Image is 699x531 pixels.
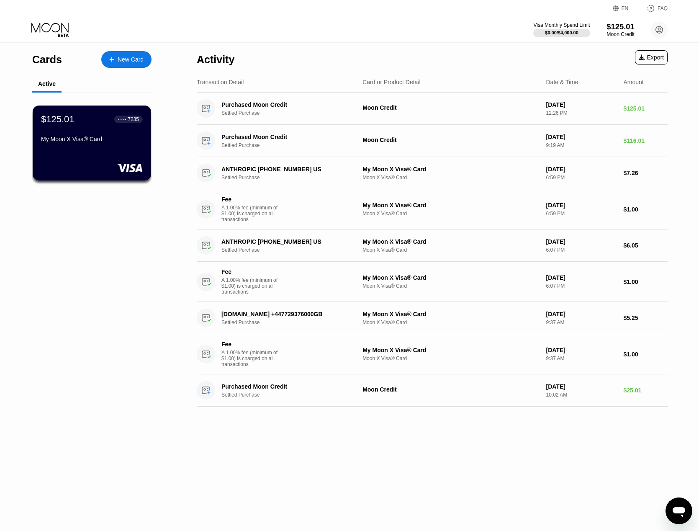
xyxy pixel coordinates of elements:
[197,125,668,157] div: Purchased Moon CreditSettled PurchaseMoon Credit[DATE]9:19 AM$116.01
[221,350,284,367] div: A 1.00% fee (minimum of $1.00) is charged on all transactions
[362,137,539,143] div: Moon Credit
[546,110,617,116] div: 12:26 PM
[546,175,617,180] div: 6:59 PM
[622,5,629,11] div: EN
[613,4,638,13] div: EN
[221,134,355,140] div: Purchased Moon Credit
[197,302,668,334] div: [DOMAIN_NAME] +447729376000GBSettled PurchaseMy Moon X Visa® CardMoon X Visa® Card[DATE]9:37 AM$5.25
[546,347,617,353] div: [DATE]
[623,79,643,85] div: Amount
[362,166,539,173] div: My Moon X Visa® Card
[546,134,617,140] div: [DATE]
[41,136,143,142] div: My Moon X Visa® Card
[221,238,355,245] div: ANTHROPIC [PHONE_NUMBER] US
[362,211,539,217] div: Moon X Visa® Card
[545,30,578,35] div: $0.00 / $4,000.00
[38,80,56,87] div: Active
[197,334,668,374] div: FeeA 1.00% fee (minimum of $1.00) is charged on all transactionsMy Moon X Visa® CardMoon X Visa® ...
[546,211,617,217] div: 6:59 PM
[623,351,668,358] div: $1.00
[197,93,668,125] div: Purchased Moon CreditSettled PurchaseMoon Credit[DATE]12:26 PM$125.01
[623,206,668,213] div: $1.00
[362,238,539,245] div: My Moon X Visa® Card
[197,229,668,262] div: ANTHROPIC [PHONE_NUMBER] USSettled PurchaseMy Moon X Visa® CardMoon X Visa® Card[DATE]6:07 PM$6.05
[118,56,144,63] div: New Card
[546,356,617,361] div: 9:37 AM
[546,247,617,253] div: 6:07 PM
[221,268,280,275] div: Fee
[546,142,617,148] div: 9:19 AM
[221,311,355,317] div: [DOMAIN_NAME] +447729376000GB
[362,386,539,393] div: Moon Credit
[362,283,539,289] div: Moon X Visa® Card
[362,356,539,361] div: Moon X Visa® Card
[623,278,668,285] div: $1.00
[362,79,421,85] div: Card or Product Detail
[623,105,668,112] div: $125.01
[197,262,668,302] div: FeeA 1.00% fee (minimum of $1.00) is charged on all transactionsMy Moon X Visa® CardMoon X Visa® ...
[221,196,280,203] div: Fee
[221,175,365,180] div: Settled Purchase
[362,320,539,325] div: Moon X Visa® Card
[41,114,75,125] div: $125.01
[197,79,244,85] div: Transaction Detail
[362,104,539,111] div: Moon Credit
[639,54,664,61] div: Export
[546,166,617,173] div: [DATE]
[362,347,539,353] div: My Moon X Visa® Card
[606,31,635,37] div: Moon Credit
[221,320,365,325] div: Settled Purchase
[197,189,668,229] div: FeeA 1.00% fee (minimum of $1.00) is charged on all transactionsMy Moon X Visa® CardMoon X Visa® ...
[221,383,355,390] div: Purchased Moon Credit
[197,157,668,189] div: ANTHROPIC [PHONE_NUMBER] USSettled PurchaseMy Moon X Visa® CardMoon X Visa® Card[DATE]6:59 PM$7.26
[623,314,668,321] div: $5.25
[101,51,152,68] div: New Card
[623,170,668,176] div: $7.26
[33,106,151,180] div: $125.01● ● ● ●7235My Moon X Visa® Card
[638,4,668,13] div: FAQ
[658,5,668,11] div: FAQ
[362,247,539,253] div: Moon X Visa® Card
[546,392,617,398] div: 10:02 AM
[221,277,284,295] div: A 1.00% fee (minimum of $1.00) is charged on all transactions
[546,283,617,289] div: 6:07 PM
[546,274,617,281] div: [DATE]
[221,101,355,108] div: Purchased Moon Credit
[546,383,617,390] div: [DATE]
[221,392,365,398] div: Settled Purchase
[606,22,635,31] div: $125.01
[221,341,280,348] div: Fee
[623,242,668,249] div: $6.05
[32,54,62,66] div: Cards
[362,202,539,209] div: My Moon X Visa® Card
[546,79,578,85] div: Date & Time
[533,22,590,28] div: Visa Monthly Spend Limit
[623,137,668,144] div: $116.01
[221,142,365,148] div: Settled Purchase
[533,22,590,37] div: Visa Monthly Spend Limit$0.00/$4,000.00
[221,110,365,116] div: Settled Purchase
[666,497,692,524] iframe: Кнопка, открывающая окно обмена сообщениями; идет разговор
[221,247,365,253] div: Settled Purchase
[546,101,617,108] div: [DATE]
[221,205,284,222] div: A 1.00% fee (minimum of $1.00) is charged on all transactions
[635,50,668,64] div: Export
[362,311,539,317] div: My Moon X Visa® Card
[546,311,617,317] div: [DATE]
[197,54,234,66] div: Activity
[546,202,617,209] div: [DATE]
[362,274,539,281] div: My Moon X Visa® Card
[197,374,668,407] div: Purchased Moon CreditSettled PurchaseMoon Credit[DATE]10:02 AM$25.01
[221,166,355,173] div: ANTHROPIC [PHONE_NUMBER] US
[546,320,617,325] div: 9:37 AM
[623,387,668,394] div: $25.01
[362,175,539,180] div: Moon X Visa® Card
[128,116,139,122] div: 7235
[118,118,126,121] div: ● ● ● ●
[606,22,635,37] div: $125.01Moon Credit
[546,238,617,245] div: [DATE]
